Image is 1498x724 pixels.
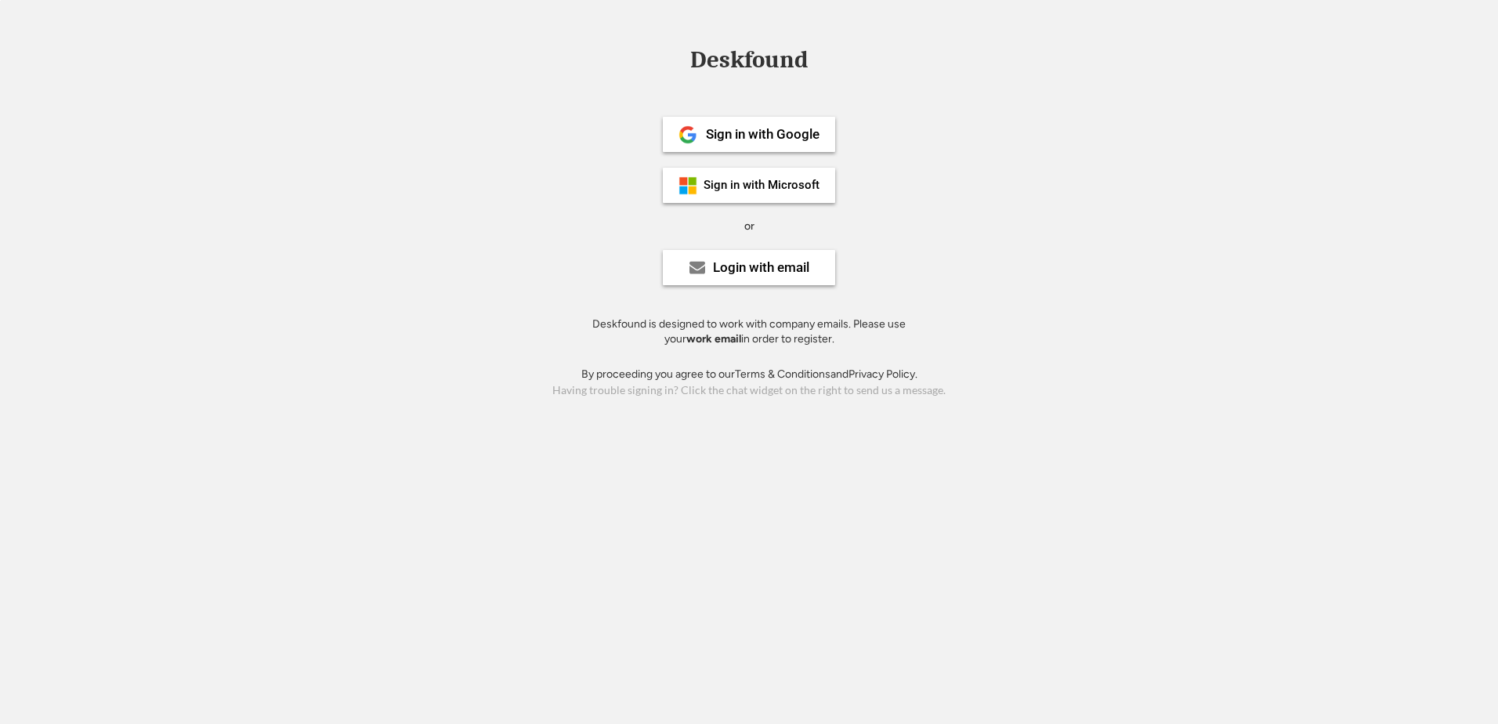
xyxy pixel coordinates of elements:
img: 1024px-Google__G__Logo.svg.png [678,125,697,144]
div: or [744,219,754,234]
div: By proceeding you agree to our and [581,367,917,382]
div: Sign in with Microsoft [704,179,820,191]
div: Login with email [713,261,809,274]
img: ms-symbollockup_mssymbol_19.png [678,176,697,195]
a: Privacy Policy. [849,367,917,381]
a: Terms & Conditions [735,367,830,381]
strong: work email [686,332,741,346]
div: Deskfound [682,48,816,72]
div: Deskfound is designed to work with company emails. Please use your in order to register. [573,317,925,347]
div: Sign in with Google [706,128,820,141]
